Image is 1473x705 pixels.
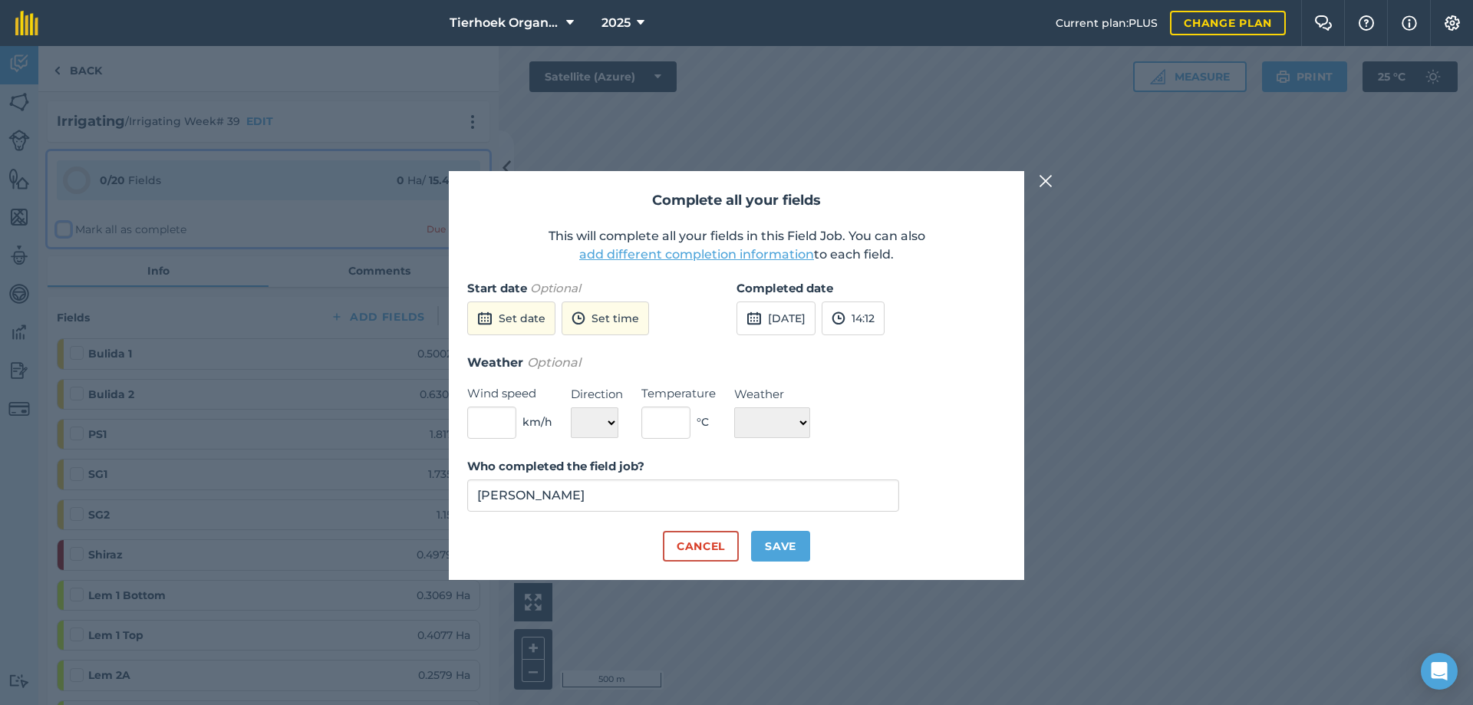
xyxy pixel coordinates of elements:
span: 2025 [601,14,631,32]
p: This will complete all your fields in this Field Job. You can also to each field. [467,227,1006,264]
h3: Weather [467,353,1006,373]
button: Cancel [663,531,739,562]
label: Weather [734,385,810,404]
img: svg+xml;base64,PD94bWwgdmVyc2lvbj0iMS4wIiBlbmNvZGluZz0idXRmLTgiPz4KPCEtLSBHZW5lcmF0b3I6IEFkb2JlIE... [746,309,762,328]
img: fieldmargin Logo [15,11,38,35]
button: [DATE] [736,301,816,335]
label: Direction [571,385,623,404]
label: Temperature [641,384,716,403]
img: svg+xml;base64,PD94bWwgdmVyc2lvbj0iMS4wIiBlbmNvZGluZz0idXRmLTgiPz4KPCEtLSBHZW5lcmF0b3I6IEFkb2JlIE... [477,309,493,328]
img: A question mark icon [1357,15,1376,31]
img: svg+xml;base64,PHN2ZyB4bWxucz0iaHR0cDovL3d3dy53My5vcmcvMjAwMC9zdmciIHdpZHRoPSIxNyIgaGVpZ2h0PSIxNy... [1402,14,1417,32]
img: svg+xml;base64,PD94bWwgdmVyc2lvbj0iMS4wIiBlbmNvZGluZz0idXRmLTgiPz4KPCEtLSBHZW5lcmF0b3I6IEFkb2JlIE... [572,309,585,328]
a: Change plan [1170,11,1286,35]
strong: Who completed the field job? [467,459,644,473]
strong: Start date [467,281,527,295]
span: ° C [697,413,709,430]
strong: Completed date [736,281,833,295]
img: svg+xml;base64,PHN2ZyB4bWxucz0iaHR0cDovL3d3dy53My5vcmcvMjAwMC9zdmciIHdpZHRoPSIyMiIgaGVpZ2h0PSIzMC... [1039,172,1053,190]
img: Two speech bubbles overlapping with the left bubble in the forefront [1314,15,1333,31]
em: Optional [527,355,581,370]
div: Open Intercom Messenger [1421,653,1458,690]
img: svg+xml;base64,PD94bWwgdmVyc2lvbj0iMS4wIiBlbmNvZGluZz0idXRmLTgiPz4KPCEtLSBHZW5lcmF0b3I6IEFkb2JlIE... [832,309,845,328]
label: Wind speed [467,384,552,403]
h2: Complete all your fields [467,189,1006,212]
img: A cog icon [1443,15,1461,31]
span: Tierhoek Organic Farm [450,14,560,32]
em: Optional [530,281,581,295]
button: 14:12 [822,301,885,335]
span: km/h [522,413,552,430]
button: add different completion information [579,245,814,264]
span: Current plan : PLUS [1056,15,1158,31]
button: Set time [562,301,649,335]
button: Save [751,531,810,562]
button: Set date [467,301,555,335]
